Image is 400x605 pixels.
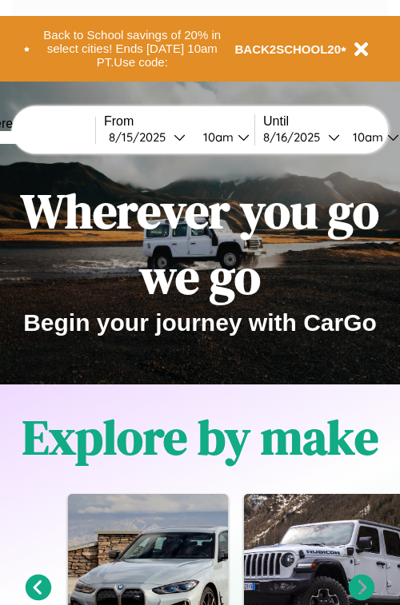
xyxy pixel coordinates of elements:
div: 8 / 16 / 2025 [263,129,328,145]
div: 10am [345,129,387,145]
b: BACK2SCHOOL20 [235,42,342,56]
button: 8/15/2025 [104,129,190,145]
button: 10am [190,129,254,145]
div: 8 / 15 / 2025 [109,129,174,145]
div: 10am [195,129,238,145]
label: From [104,114,254,129]
button: Back to School savings of 20% in select cities! Ends [DATE] 10am PT.Use code: [30,24,235,74]
h1: Explore by make [22,404,378,470]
